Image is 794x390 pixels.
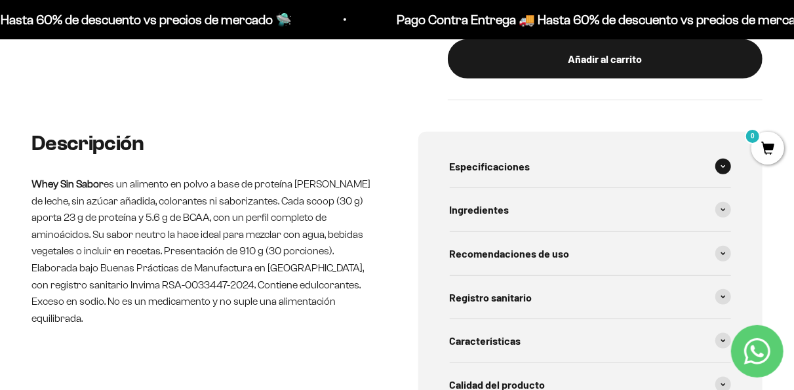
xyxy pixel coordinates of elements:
[751,142,784,157] a: 0
[450,289,532,306] span: Registro sanitario
[450,319,732,362] summary: Características
[450,188,732,231] summary: Ingredientes
[745,128,761,144] mark: 0
[293,9,725,30] p: Pago Contra Entrega 🚚 Hasta 60% de descuento vs precios de mercado 🛸
[450,232,732,275] summary: Recomendaciones de uso
[450,245,570,262] span: Recomendaciones de uso
[450,332,521,349] span: Características
[450,158,530,175] span: Especificaciones
[31,132,376,155] h2: Descripción
[31,178,104,189] strong: Whey Sin Sabor
[448,39,763,79] button: Añadir al carrito
[450,201,509,218] span: Ingredientes
[450,145,732,188] summary: Especificaciones
[450,276,732,319] summary: Registro sanitario
[474,50,736,68] div: Añadir al carrito
[31,176,376,326] p: es un alimento en polvo a base de proteína [PERSON_NAME] de leche, sin azúcar añadida, colorantes...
